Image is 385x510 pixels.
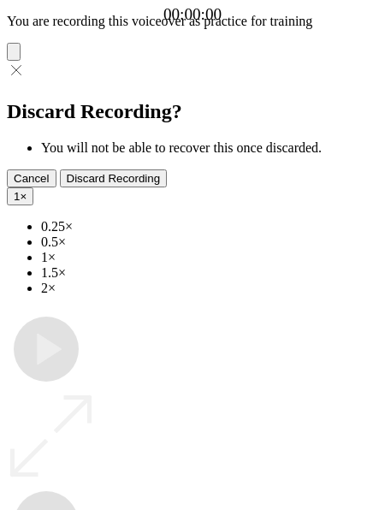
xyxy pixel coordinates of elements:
button: 1× [7,187,33,205]
h2: Discard Recording? [7,100,378,123]
button: Cancel [7,169,56,187]
li: 1.5× [41,265,378,281]
button: Discard Recording [60,169,168,187]
li: 2× [41,281,378,296]
li: 1× [41,250,378,265]
p: You are recording this voiceover as practice for training [7,14,378,29]
li: 0.5× [41,234,378,250]
span: 1 [14,190,20,203]
a: 00:00:00 [163,5,222,24]
li: You will not be able to recover this once discarded. [41,140,378,156]
li: 0.25× [41,219,378,234]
